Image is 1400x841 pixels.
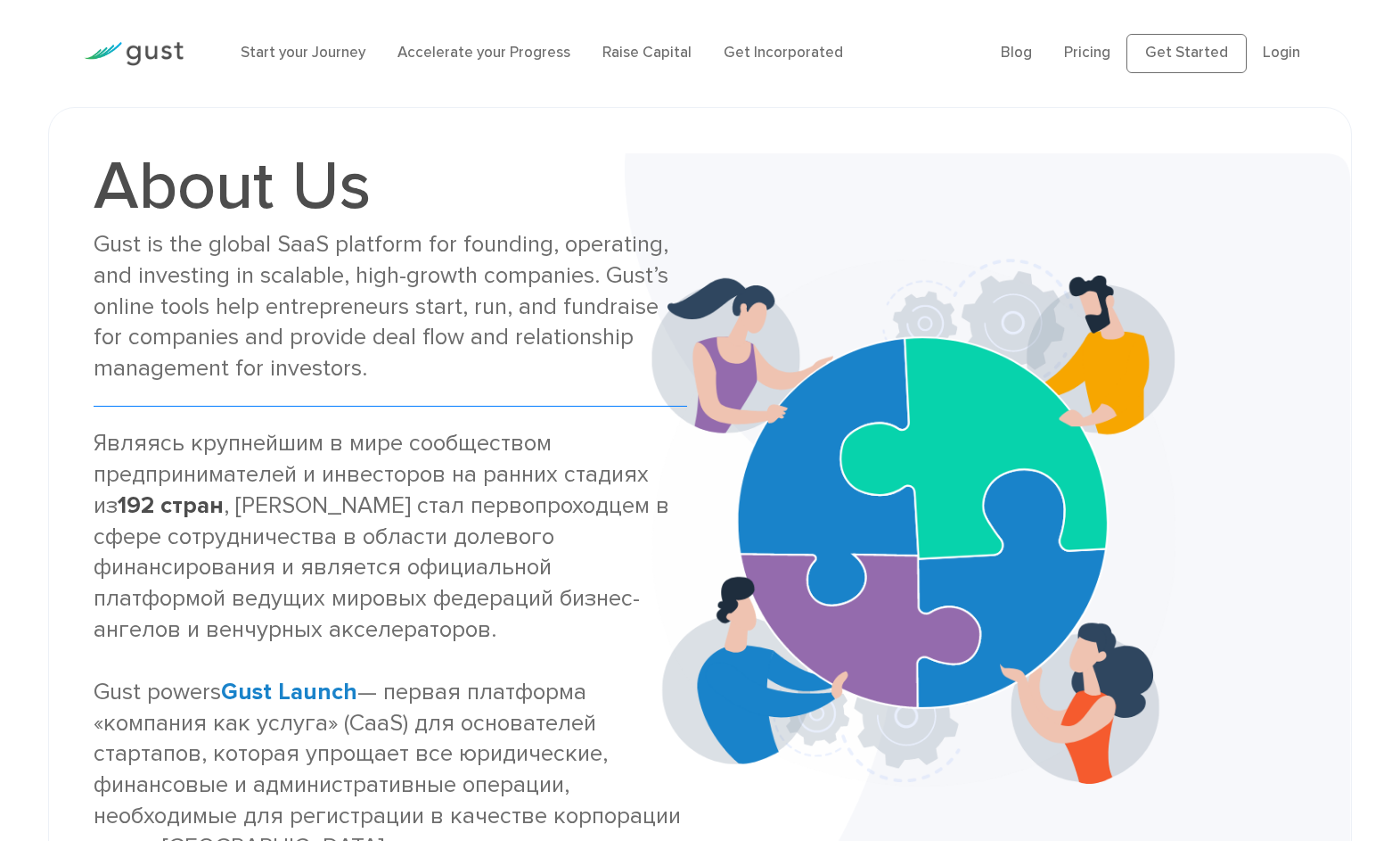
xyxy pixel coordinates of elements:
a: Start your Journey [241,44,365,62]
a: Get Incorporated [724,44,843,62]
a: Get Started [1126,34,1247,73]
a: Blog [1001,44,1032,62]
a: Accelerate your Progress [397,44,570,62]
strong: 192 стран [118,491,224,519]
a: Gust Launch [221,678,357,705]
div: Gust is the global SaaS platform for founding, operating, and investing in scalable, high-growth ... [94,229,686,384]
a: Login [1263,44,1300,62]
h1: About Us [94,153,686,220]
img: Gust Logo [84,42,184,66]
a: Pricing [1064,44,1110,62]
a: Raise Capital [602,44,692,62]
